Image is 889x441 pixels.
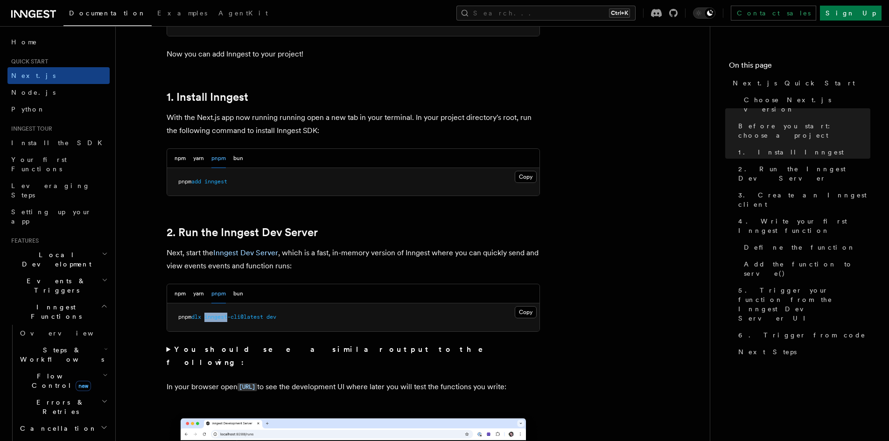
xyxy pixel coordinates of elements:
[16,371,103,390] span: Flow Control
[515,306,537,318] button: Copy
[7,58,48,65] span: Quick start
[738,190,870,209] span: 3. Create an Inngest client
[7,273,110,299] button: Events & Triggers
[7,246,110,273] button: Local Development
[204,178,227,185] span: inngest
[7,302,101,321] span: Inngest Functions
[738,347,797,357] span: Next Steps
[11,72,56,79] span: Next.js
[735,343,870,360] a: Next Steps
[16,345,104,364] span: Steps & Workflows
[735,213,870,239] a: 4. Write your first Inngest function
[735,118,870,144] a: Before you start: choose a project
[693,7,715,19] button: Toggle dark mode
[167,111,540,137] p: With the Next.js app now running running open a new tab in your terminal. In your project directo...
[7,34,110,50] a: Home
[167,226,318,239] a: 2. Run the Inngest Dev Server
[167,345,497,367] strong: You should see a similar output to the following:
[16,368,110,394] button: Flow Controlnew
[7,67,110,84] a: Next.js
[738,147,844,157] span: 1. Install Inngest
[16,394,110,420] button: Errors & Retries
[211,149,226,168] button: pnpm
[738,286,870,323] span: 5. Trigger your function from the Inngest Dev Server UI
[744,95,870,114] span: Choose Next.js version
[238,383,257,391] code: [URL]
[16,398,101,416] span: Errors & Retries
[456,6,636,21] button: Search...Ctrl+K
[167,380,540,394] p: In your browser open to see the development UI where later you will test the functions you write:
[76,381,91,391] span: new
[233,149,243,168] button: bun
[738,164,870,183] span: 2. Run the Inngest Dev Server
[238,382,257,391] a: [URL]
[11,37,37,47] span: Home
[16,342,110,368] button: Steps & Workflows
[740,91,870,118] a: Choose Next.js version
[729,60,870,75] h4: On this page
[11,156,67,173] span: Your first Functions
[11,139,108,147] span: Install the SDK
[175,284,186,303] button: npm
[740,239,870,256] a: Define the function
[152,3,213,25] a: Examples
[11,105,45,113] span: Python
[7,276,102,295] span: Events & Triggers
[69,9,146,17] span: Documentation
[7,299,110,325] button: Inngest Functions
[157,9,207,17] span: Examples
[191,314,201,320] span: dlx
[167,246,540,273] p: Next, start the , which is a fast, in-memory version of Inngest where you can quickly send and vi...
[167,91,248,104] a: 1. Install Inngest
[7,237,39,245] span: Features
[7,134,110,151] a: Install the SDK
[175,149,186,168] button: npm
[731,6,816,21] a: Contact sales
[218,9,268,17] span: AgentKit
[735,187,870,213] a: 3. Create an Inngest client
[735,327,870,343] a: 6. Trigger from code
[191,178,201,185] span: add
[729,75,870,91] a: Next.js Quick Start
[213,3,273,25] a: AgentKit
[735,144,870,161] a: 1. Install Inngest
[7,84,110,101] a: Node.js
[735,161,870,187] a: 2. Run the Inngest Dev Server
[11,182,90,199] span: Leveraging Steps
[11,208,91,225] span: Setting up your app
[193,149,204,168] button: yarn
[744,243,855,252] span: Define the function
[738,121,870,140] span: Before you start: choose a project
[167,48,540,61] p: Now you can add Inngest to your project!
[740,256,870,282] a: Add the function to serve()
[178,314,191,320] span: pnpm
[738,217,870,235] span: 4. Write your first Inngest function
[11,89,56,96] span: Node.js
[733,78,855,88] span: Next.js Quick Start
[7,203,110,230] a: Setting up your app
[20,329,116,337] span: Overview
[193,284,204,303] button: yarn
[7,101,110,118] a: Python
[204,314,263,320] span: inngest-cli@latest
[211,284,226,303] button: pnpm
[735,282,870,327] a: 5. Trigger your function from the Inngest Dev Server UI
[16,325,110,342] a: Overview
[213,248,278,257] a: Inngest Dev Server
[515,171,537,183] button: Copy
[744,259,870,278] span: Add the function to serve()
[16,424,97,433] span: Cancellation
[7,250,102,269] span: Local Development
[266,314,276,320] span: dev
[63,3,152,26] a: Documentation
[178,178,191,185] span: pnpm
[7,177,110,203] a: Leveraging Steps
[7,151,110,177] a: Your first Functions
[609,8,630,18] kbd: Ctrl+K
[7,125,52,133] span: Inngest tour
[167,343,540,369] summary: You should see a similar output to the following:
[738,330,866,340] span: 6. Trigger from code
[820,6,882,21] a: Sign Up
[233,284,243,303] button: bun
[16,420,110,437] button: Cancellation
